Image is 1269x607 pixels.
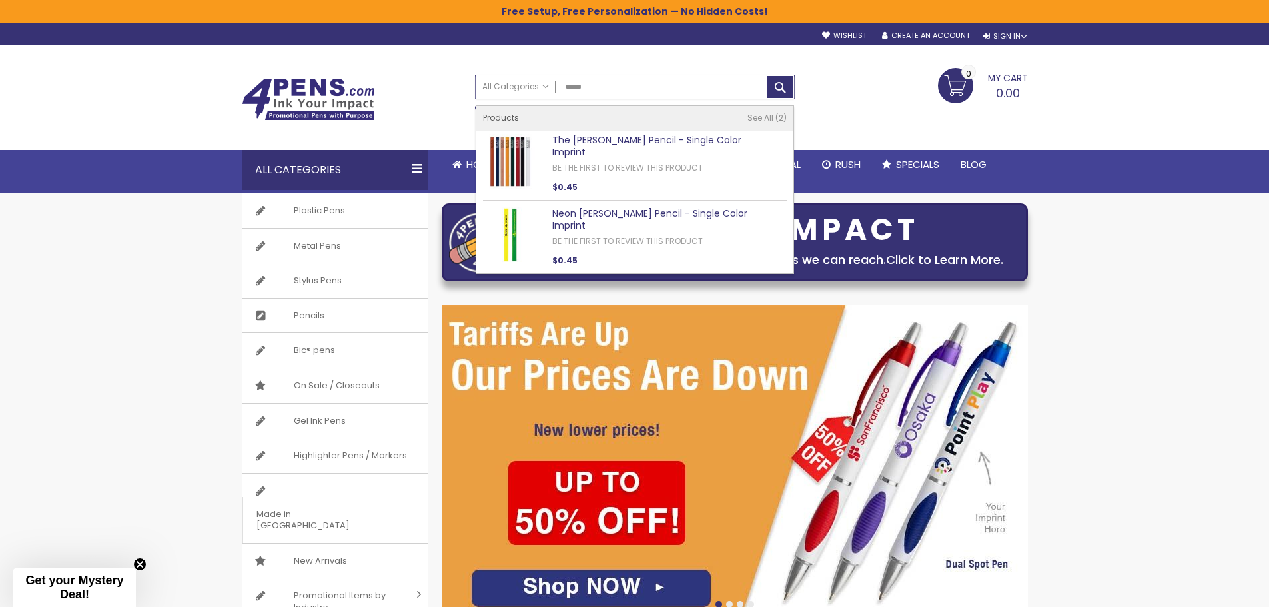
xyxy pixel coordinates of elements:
span: See All [747,112,773,123]
a: Rush [811,150,871,179]
span: Plastic Pens [280,193,358,228]
span: Bic® pens [280,333,348,368]
span: 0.00 [996,85,1020,101]
div: Get your Mystery Deal!Close teaser [13,568,136,607]
span: Gel Ink Pens [280,404,359,438]
span: Pencils [280,299,338,333]
span: 2 [775,112,787,123]
span: Get your Mystery Deal! [25,574,123,601]
button: Close teaser [133,558,147,571]
a: Gel Ink Pens [242,404,428,438]
a: Wishlist [822,31,867,41]
img: The Carpenter Pencil - Single Color Imprint [483,134,538,189]
span: Specials [896,157,939,171]
a: Pencils [242,299,428,333]
span: Highlighter Pens / Markers [280,438,420,473]
a: Create an Account [882,31,970,41]
a: Neon [PERSON_NAME] Pencil - Single Color Imprint [552,207,747,233]
a: See All 2 [747,113,787,123]
a: Be the first to review this product [552,162,703,173]
a: Highlighter Pens / Markers [242,438,428,473]
span: Home [466,157,494,171]
img: 4Pens Custom Pens and Promotional Products [242,78,375,121]
span: Blog [961,157,987,171]
a: The [PERSON_NAME] Pencil - Single Color Imprint [552,133,741,159]
a: New Arrivals [242,544,428,578]
a: Made in [GEOGRAPHIC_DATA] [242,474,428,543]
a: Click to Learn More. [886,251,1003,268]
a: Blog [950,150,997,179]
img: four_pen_logo.png [449,212,516,273]
span: Metal Pens [280,229,354,263]
span: $0.45 [552,255,578,266]
a: 0.00 0 [938,68,1028,101]
a: Home [442,150,504,179]
span: Products [483,112,519,123]
div: All Categories [242,150,428,190]
span: Rush [835,157,861,171]
span: On Sale / Closeouts [280,368,393,403]
div: Free shipping on pen orders over $199 [683,99,795,126]
a: Bic® pens [242,333,428,368]
div: Sign In [983,31,1027,41]
a: Stylus Pens [242,263,428,298]
span: Stylus Pens [280,263,355,298]
a: On Sale / Closeouts [242,368,428,403]
span: All Categories [482,81,549,92]
a: Plastic Pens [242,193,428,228]
span: $0.45 [552,181,578,193]
span: New Arrivals [280,544,360,578]
a: Be the first to review this product [552,235,703,247]
a: Specials [871,150,950,179]
img: Neon Carpenter Pencil - Single Color Imprint [483,207,538,262]
a: Metal Pens [242,229,428,263]
span: Made in [GEOGRAPHIC_DATA] [242,497,394,543]
a: All Categories [476,75,556,97]
span: 0 [966,67,971,80]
